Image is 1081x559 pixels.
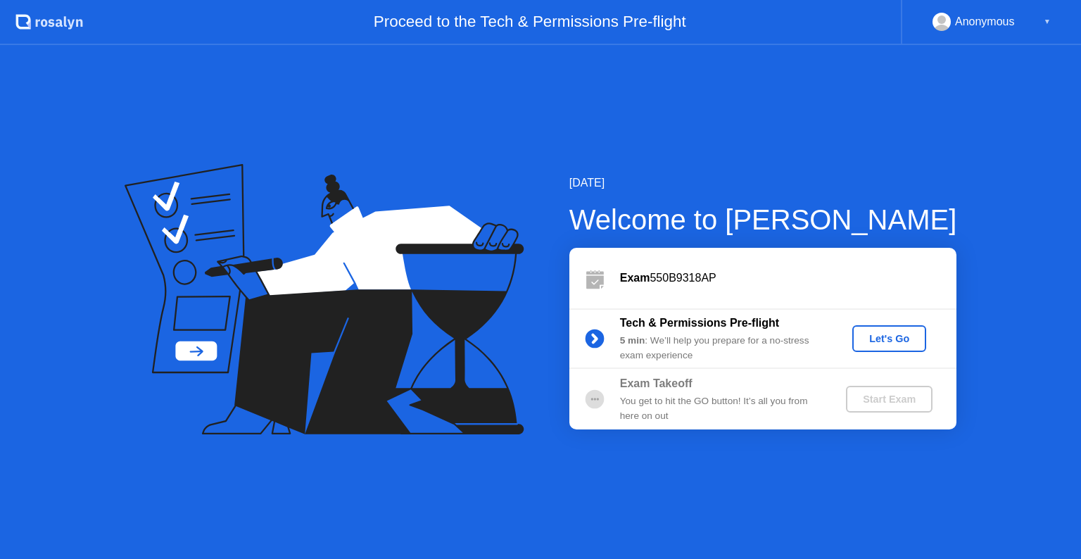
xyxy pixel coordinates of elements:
b: Tech & Permissions Pre-flight [620,317,779,329]
b: 5 min [620,335,645,346]
button: Start Exam [846,386,933,413]
button: Let's Go [852,325,926,352]
b: Exam [620,272,650,284]
div: Welcome to [PERSON_NAME] [569,199,957,241]
div: ▼ [1044,13,1051,31]
div: Anonymous [955,13,1015,31]
div: : We’ll help you prepare for a no-stress exam experience [620,334,823,363]
div: 550B9318AP [620,270,956,287]
b: Exam Takeoff [620,377,693,389]
div: Let's Go [858,333,921,344]
div: You get to hit the GO button! It’s all you from here on out [620,394,823,423]
div: Start Exam [852,394,927,405]
div: [DATE] [569,175,957,191]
